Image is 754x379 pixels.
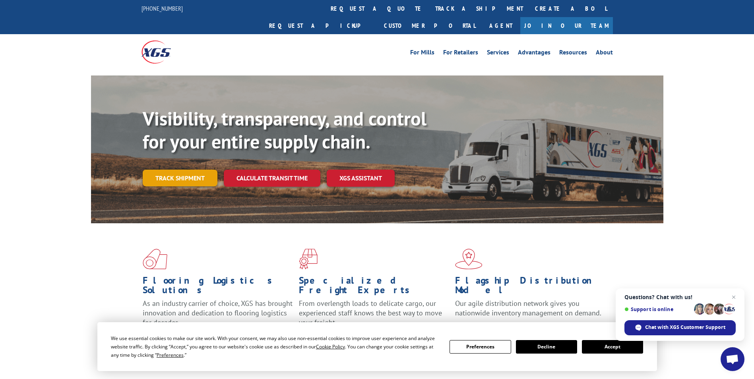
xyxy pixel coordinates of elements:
[224,170,320,187] a: Calculate transit time
[410,49,434,58] a: For Mills
[143,106,426,154] b: Visibility, transparency, and control for your entire supply chain.
[481,17,520,34] a: Agent
[487,49,509,58] a: Services
[729,292,738,302] span: Close chat
[624,320,736,335] div: Chat with XGS Customer Support
[645,324,725,331] span: Chat with XGS Customer Support
[143,170,217,186] a: Track shipment
[299,249,318,269] img: xgs-icon-focused-on-flooring-red
[721,347,744,371] div: Open chat
[596,49,613,58] a: About
[520,17,613,34] a: Join Our Team
[316,343,345,350] span: Cookie Policy
[518,49,550,58] a: Advantages
[378,17,481,34] a: Customer Portal
[143,276,293,299] h1: Flooring Logistics Solutions
[624,306,691,312] span: Support is online
[143,299,293,327] span: As an industry carrier of choice, XGS has brought innovation and dedication to flooring logistics...
[450,340,511,354] button: Preferences
[97,322,657,371] div: Cookie Consent Prompt
[299,276,449,299] h1: Specialized Freight Experts
[455,276,605,299] h1: Flagship Distribution Model
[263,17,378,34] a: Request a pickup
[111,334,440,359] div: We use essential cookies to make our site work. With your consent, we may also use non-essential ...
[299,299,449,334] p: From overlength loads to delicate cargo, our experienced staff knows the best way to move your fr...
[455,249,483,269] img: xgs-icon-flagship-distribution-model-red
[141,4,183,12] a: [PHONE_NUMBER]
[624,294,736,300] span: Questions? Chat with us!
[582,340,643,354] button: Accept
[327,170,395,187] a: XGS ASSISTANT
[143,249,167,269] img: xgs-icon-total-supply-chain-intelligence-red
[157,352,184,358] span: Preferences
[559,49,587,58] a: Resources
[443,49,478,58] a: For Retailers
[455,299,601,317] span: Our agile distribution network gives you nationwide inventory management on demand.
[516,340,577,354] button: Decline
